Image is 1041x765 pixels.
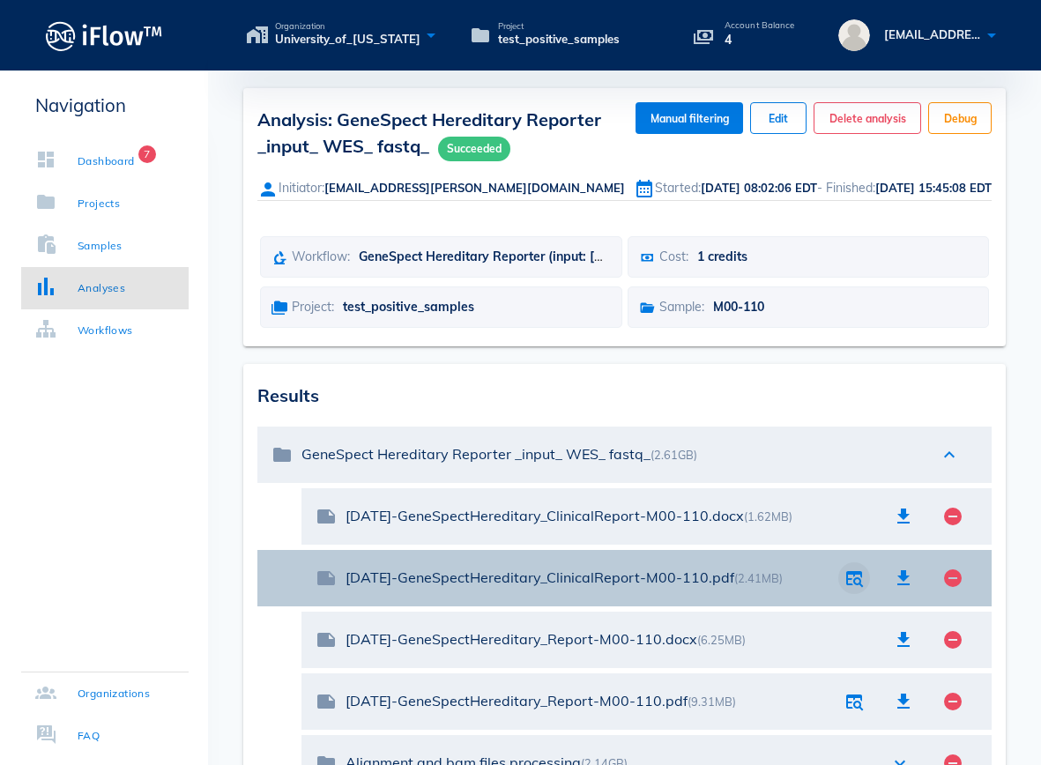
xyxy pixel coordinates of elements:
i: remove_circle [942,691,963,712]
button: Manual filtering [636,102,743,134]
div: Dashboard [78,152,135,170]
div: FAQ [78,727,100,745]
span: Results [257,384,319,406]
span: (6.25MB) [697,633,746,647]
button: Delete analysis [814,102,921,134]
span: 1 credits [697,249,747,264]
div: Samples [78,237,123,255]
i: remove_circle [942,629,963,650]
p: Navigation [21,92,189,119]
span: Initiator: [279,180,324,196]
span: Edit [765,112,792,125]
p: Account Balance [725,21,795,30]
span: [DATE] 08:02:06 EDT [701,181,817,195]
span: M00-110 [713,299,764,315]
i: note [316,568,337,589]
div: [DATE]-GeneSpectHereditary_ClinicalReport-M00-110.docx [346,508,879,524]
i: expand_less [939,444,960,465]
i: remove_circle [942,568,963,589]
i: folder [271,444,293,465]
img: avatar.16069ca8.svg [838,19,870,51]
span: Cost: [659,249,688,264]
i: note [316,629,337,650]
span: Workflow: [292,249,350,264]
div: [DATE]-GeneSpectHereditary_Report-M00-110.docx [346,631,879,648]
span: Analysis: GeneSpect Hereditary Reporter _input_ WES_ fastq_ [257,108,601,157]
span: Project [498,22,620,31]
span: Debug [943,112,977,125]
span: (1.62MB) [744,509,792,524]
button: Edit [750,102,807,134]
span: University_of_[US_STATE] [275,31,420,48]
div: Organizations [78,685,150,702]
span: Project: [292,299,334,315]
span: (2.61GB) [651,448,697,462]
span: [DATE] 15:45:08 EDT [875,181,992,195]
div: GeneSpect Hereditary Reporter _input_ WES_ fastq_ [301,446,921,463]
span: [EMAIL_ADDRESS][PERSON_NAME][DOMAIN_NAME] [324,181,625,195]
span: test_positive_samples [498,31,620,48]
div: [DATE]-GeneSpectHereditary_Report-M00-110.pdf [346,693,829,709]
button: Debug [928,102,992,134]
p: 4 [725,30,795,49]
div: Analyses [78,279,125,297]
span: Manual filtering [650,112,729,125]
div: Workflows [78,322,133,339]
span: (2.41MB) [734,571,783,585]
span: (9.31MB) [688,694,736,709]
i: note [316,691,337,712]
span: test_positive_samples [343,299,474,315]
span: Badge [138,145,156,163]
i: remove_circle [942,506,963,527]
span: Sample: [659,299,704,315]
i: note [316,506,337,527]
span: Started: [655,180,701,196]
span: Delete analysis [829,112,906,125]
span: GeneSpect Hereditary Reporter (input: [PERSON_NAME], fastq) [359,249,734,264]
div: Projects [78,195,120,212]
span: Organization [275,22,420,31]
span: - Finished: [817,180,875,196]
span: Succeeded [438,137,510,161]
div: [DATE]-GeneSpectHereditary_ClinicalReport-M00-110.pdf [346,569,829,586]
